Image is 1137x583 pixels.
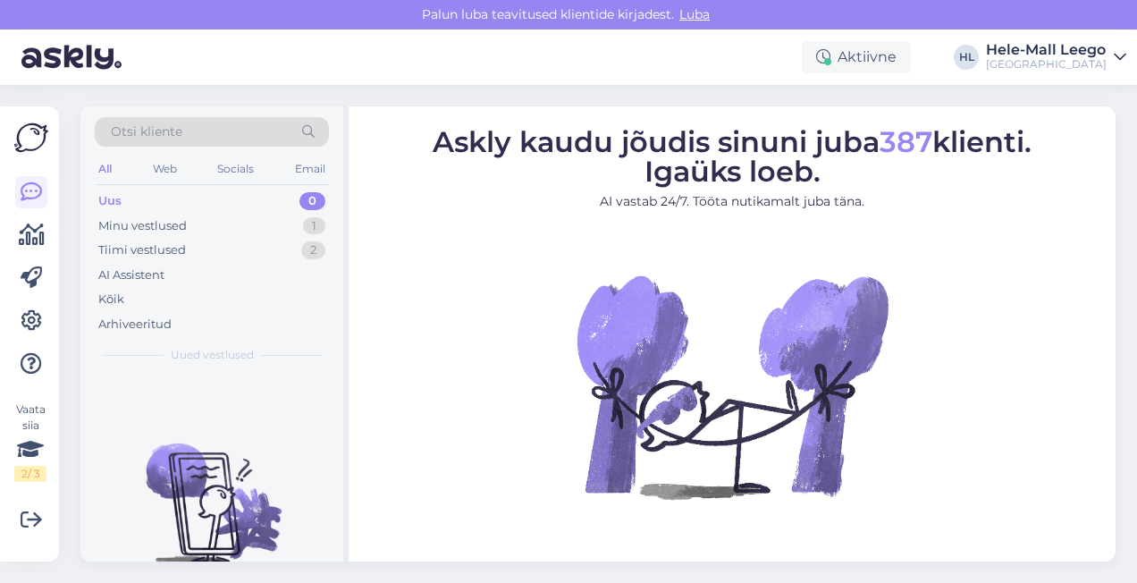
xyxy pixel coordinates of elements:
div: Arhiveeritud [98,316,172,334]
div: 2 / 3 [14,466,46,482]
img: No chats [80,411,343,572]
div: 0 [299,192,325,210]
div: Uus [98,192,122,210]
span: Otsi kliente [111,123,182,141]
img: No Chat active [571,225,893,547]
span: Uued vestlused [171,347,254,363]
p: AI vastab 24/7. Tööta nutikamalt juba täna. [433,192,1032,211]
div: Tiimi vestlused [98,241,186,259]
a: Hele-Mall Leego[GEOGRAPHIC_DATA] [986,43,1126,72]
div: Aktiivne [802,41,911,73]
div: Minu vestlused [98,217,187,235]
span: 387 [880,124,932,159]
span: Luba [674,6,715,22]
div: All [95,157,115,181]
span: Askly kaudu jõudis sinuni juba klienti. Igaüks loeb. [433,124,1032,189]
div: [GEOGRAPHIC_DATA] [986,57,1107,72]
div: Web [149,157,181,181]
div: Vaata siia [14,401,46,482]
div: Socials [214,157,257,181]
img: Askly Logo [14,121,48,155]
div: HL [954,45,979,70]
div: Hele-Mall Leego [986,43,1107,57]
div: 2 [301,241,325,259]
div: Email [291,157,329,181]
div: AI Assistent [98,266,164,284]
div: Kõik [98,291,124,308]
div: 1 [303,217,325,235]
